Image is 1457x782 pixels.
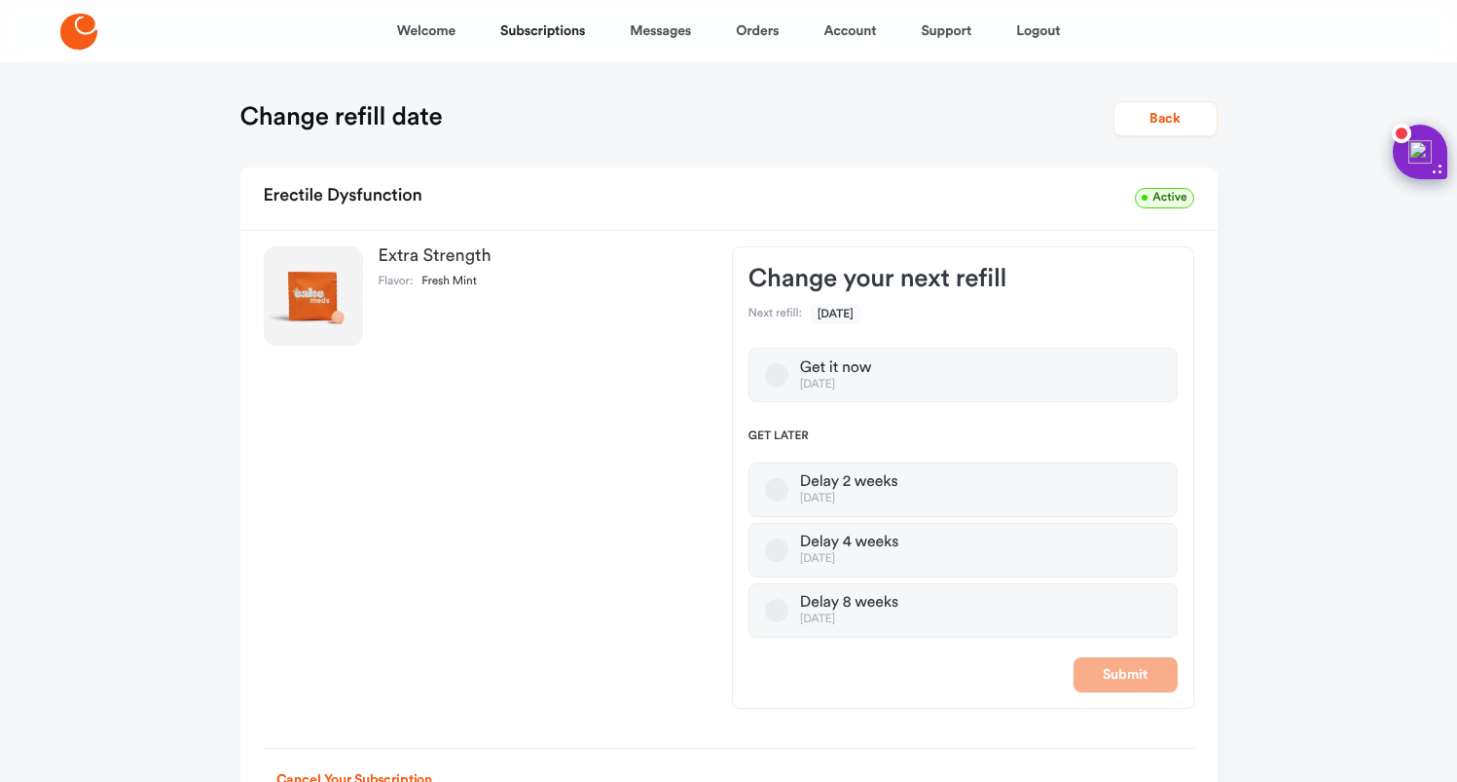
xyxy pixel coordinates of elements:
a: Subscriptions [500,8,585,55]
button: Delay 2 weeks[DATE] [765,478,788,502]
button: Delay 4 weeks[DATE] [765,539,788,562]
div: Delay 2 weeks [800,472,898,492]
dd: Fresh Mint [421,275,477,290]
h3: Change your next refill [748,263,1178,294]
a: Account [823,8,876,55]
button: Get it now[DATE] [765,363,788,387]
a: Logout [1016,8,1060,55]
span: Get later [748,429,1178,445]
span: [DATE] [811,304,860,324]
img: Extra Strength [264,246,363,346]
div: [DATE] [800,378,871,392]
a: Orders [736,8,779,55]
dt: Flavor: [379,275,414,290]
div: [DATE] [800,552,898,567]
h2: Erectile Dysfunction [264,179,422,214]
h1: Change refill date [240,101,443,132]
div: [DATE] [800,613,898,627]
dt: Next refill: [748,307,802,322]
div: Delay 8 weeks [800,593,898,613]
div: Delay 4 weeks [800,533,898,552]
a: Welcome [397,8,455,55]
a: Support [921,8,971,55]
span: Active [1135,188,1193,208]
h3: Extra Strength [379,246,701,266]
div: Get it now [800,358,871,378]
button: Delay 8 weeks[DATE] [765,599,788,622]
button: Back [1113,101,1218,136]
div: [DATE] [800,492,898,506]
a: Messages [630,8,691,55]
